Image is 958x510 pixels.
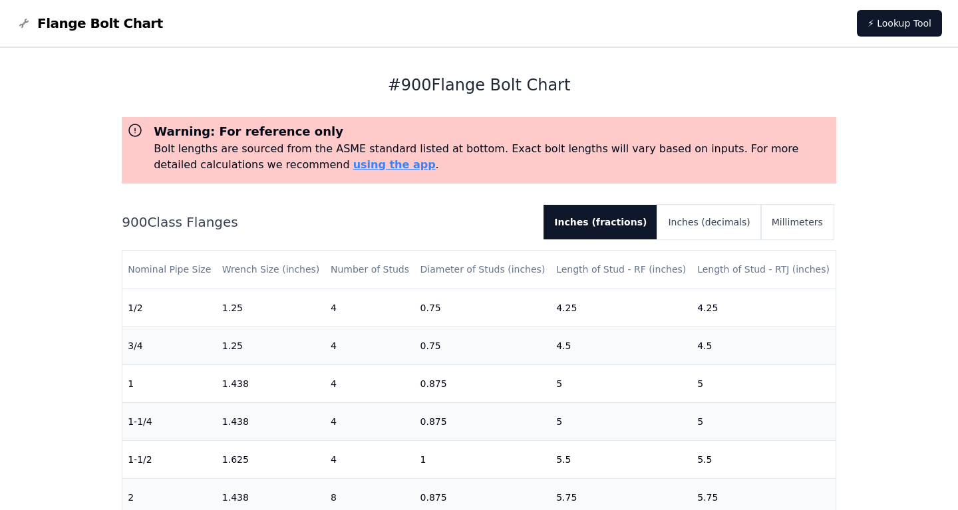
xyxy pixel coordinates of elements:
[415,289,552,326] td: 0.75
[325,289,415,326] td: 4
[551,326,692,364] td: 4.5
[122,289,217,326] td: 1/2
[122,364,217,402] td: 1
[551,364,692,402] td: 5
[551,289,692,326] td: 4.25
[217,251,325,289] th: Wrench Size (inches)
[122,440,217,478] td: 1-1/2
[551,251,692,289] th: Length of Stud - RF (inches)
[122,326,217,364] td: 3/4
[217,289,325,326] td: 1.25
[154,141,831,173] p: Bolt lengths are sourced from the ASME standard listed at bottom. Exact bolt lengths will vary ba...
[692,364,836,402] td: 5
[217,364,325,402] td: 1.438
[544,205,657,239] button: Inches (fractions)
[37,14,163,33] span: Flange Bolt Chart
[217,440,325,478] td: 1.625
[122,74,836,96] h1: # 900 Flange Bolt Chart
[692,289,836,326] td: 4.25
[353,158,436,171] a: using the app
[692,326,836,364] td: 4.5
[325,326,415,364] td: 4
[692,440,836,478] td: 5.5
[857,10,942,37] a: ⚡ Lookup Tool
[551,440,692,478] td: 5.5
[657,205,760,239] button: Inches (decimals)
[415,251,552,289] th: Diameter of Studs (inches)
[122,213,533,231] h2: 900 Class Flanges
[551,402,692,440] td: 5
[154,122,831,141] h3: Warning: For reference only
[415,326,552,364] td: 0.75
[217,402,325,440] td: 1.438
[16,15,32,31] img: Flange Bolt Chart Logo
[692,251,836,289] th: Length of Stud - RTJ (inches)
[692,402,836,440] td: 5
[122,402,217,440] td: 1-1/4
[415,440,552,478] td: 1
[16,14,163,33] a: Flange Bolt Chart LogoFlange Bolt Chart
[325,402,415,440] td: 4
[325,251,415,289] th: Number of Studs
[415,402,552,440] td: 0.875
[122,251,217,289] th: Nominal Pipe Size
[761,205,834,239] button: Millimeters
[325,440,415,478] td: 4
[217,326,325,364] td: 1.25
[325,364,415,402] td: 4
[415,364,552,402] td: 0.875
